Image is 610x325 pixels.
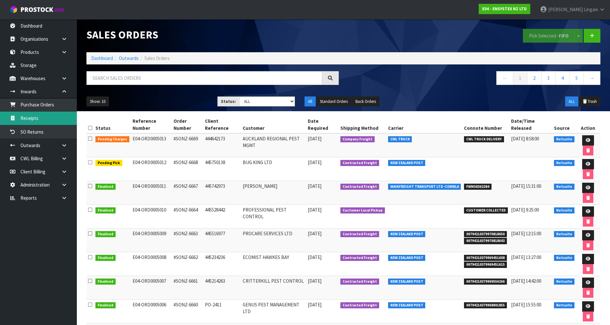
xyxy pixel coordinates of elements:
[464,231,507,238] span: 00794210379970818650
[308,230,321,237] span: [DATE]
[388,279,426,285] span: NEW ZEALAND POST
[340,136,375,143] span: Company Freight
[308,254,321,260] span: [DATE]
[131,229,172,252] td: E04-ORD0005009
[552,116,576,133] th: Source
[511,254,541,260] span: [DATE] 13:27:00
[131,276,172,300] td: E04-ORD0005007
[172,276,203,300] td: #SONZ-6661
[464,302,507,309] span: 00794210379968801855
[565,96,578,107] button: ALL
[388,136,412,143] span: CWL TRUCK
[144,55,170,61] span: Sales Orders
[388,302,426,309] span: NEW ZEALAND POST
[306,116,339,133] th: Date Required
[388,231,426,238] span: NEW ZEALAND POST
[119,55,139,61] a: Outwards
[86,29,339,41] h1: Sales Orders
[464,255,507,261] span: 00794210379969451608
[339,116,386,133] th: Shipping Method
[511,136,539,142] span: [DATE] 8:58:00
[340,160,379,166] span: Contracted Freight
[316,96,351,107] button: Standard Orders
[172,157,203,181] td: #SONZ-6668
[523,29,575,43] button: Pick Selected -FIFO
[554,279,574,285] span: Netsuite
[91,55,113,61] a: Dashboard
[579,96,600,107] button: Trash
[241,229,306,252] td: PROCARE SERVICES LTD
[464,279,507,285] span: 00794210379969556266
[172,252,203,276] td: #SONZ-6662
[554,207,574,214] span: Netsuite
[308,302,321,308] span: [DATE]
[554,160,574,166] span: Netsuite
[308,207,321,213] span: [DATE]
[554,231,574,238] span: Netsuite
[131,157,172,181] td: E04-ORD0005012
[172,133,203,157] td: #SONZ-6669
[511,302,541,308] span: [DATE] 15:55:00
[479,4,530,14] a: E04 - ENSYSTEX NZ LTD
[386,116,463,133] th: Carrier
[340,279,379,285] span: Contracted Freight
[221,99,236,104] strong: Status:
[511,183,541,189] span: [DATE] 15:31:00
[203,300,241,323] td: PO-2411
[95,231,116,238] span: Finalised
[340,184,379,190] span: Contracted Freight
[496,71,513,85] a: ←
[95,160,122,166] span: Pending Pick
[308,159,321,165] span: [DATE]
[131,116,172,133] th: Reference Number
[308,183,321,189] span: [DATE]
[131,252,172,276] td: E04-ORD0005008
[388,184,461,190] span: MAINFREIGHT TRANSPORT LTD -CONWLA
[95,136,129,143] span: Pending Charges
[241,157,306,181] td: BUG KING LTD
[305,96,316,107] button: All
[172,300,203,323] td: #SONZ-6660
[340,302,379,309] span: Contracted Freight
[94,116,131,133] th: Status
[95,184,116,190] span: Finalised
[352,96,379,107] button: Back Orders
[172,205,203,229] td: #SONZ-6664
[203,116,241,133] th: Client Reference
[340,207,385,214] span: Customer Local Pickup
[86,71,322,85] input: Search sales orders
[340,231,379,238] span: Contracted Freight
[131,133,172,157] td: E04-ORD0005013
[554,184,574,190] span: Netsuite
[172,181,203,205] td: #SONZ-6667
[54,7,64,13] small: WMS
[554,302,574,309] span: Netsuite
[172,229,203,252] td: #SONZ-6663
[340,255,379,261] span: Contracted Freight
[583,71,600,85] a: →
[554,136,574,143] span: Netsuite
[203,205,241,229] td: 445528442
[203,181,241,205] td: 445742973
[464,136,504,143] span: CWL TRUCK DELIVERY
[172,116,203,133] th: Order Number
[308,278,321,284] span: [DATE]
[388,255,426,261] span: NEW ZEALAND POST
[462,116,509,133] th: Connote Number
[131,300,172,323] td: E04-ORD0005006
[203,276,241,300] td: 445214263
[241,252,306,276] td: ECOMIST HAWKES BAY
[348,71,601,87] nav: Page navigation
[464,238,507,244] span: 00794210379970818643
[548,6,583,13] span: [PERSON_NAME]
[509,116,552,133] th: Date/Time Released
[10,5,18,13] img: cube-alt.png
[131,205,172,229] td: E04-ORD0005010
[541,71,556,85] a: 3
[95,302,116,309] span: Finalised
[569,71,584,85] a: 5
[131,181,172,205] td: E04-ORD0005011
[527,71,541,85] a: 2
[482,6,527,12] strong: E04 - ENSYSTEX NZ LTD
[241,205,306,229] td: PROFESSIONAL PEST CONTROL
